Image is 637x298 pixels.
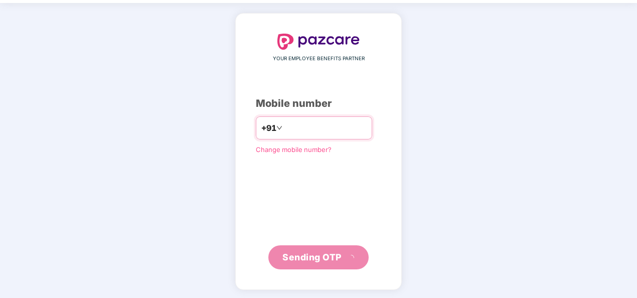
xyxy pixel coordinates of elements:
[276,125,282,131] span: down
[277,34,360,50] img: logo
[256,145,332,154] a: Change mobile number?
[256,96,381,111] div: Mobile number
[268,245,369,269] button: Sending OTPloading
[261,122,276,134] span: +91
[273,55,365,63] span: YOUR EMPLOYEE BENEFITS PARTNER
